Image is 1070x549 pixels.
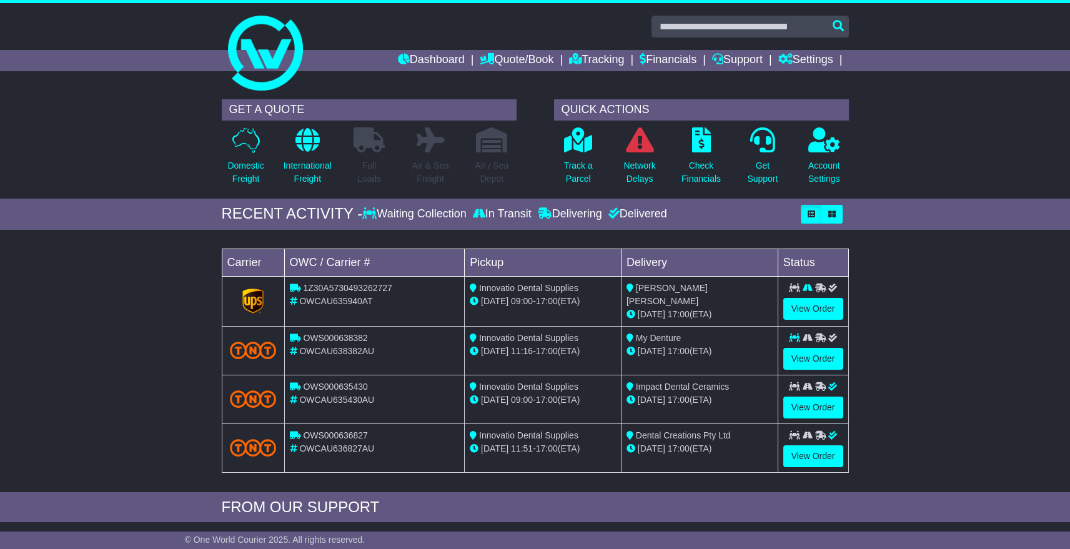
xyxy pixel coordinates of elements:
span: 17:00 [668,395,690,405]
span: 17:00 [536,346,558,356]
td: Status [778,249,848,276]
img: GetCarrierServiceLogo [242,289,264,314]
span: Innovatio Dental Supplies [479,382,578,392]
span: OWCAU635940AT [299,296,372,306]
p: Air / Sea Depot [475,159,509,185]
span: My Denture [636,333,681,343]
span: 11:16 [511,346,533,356]
span: 17:00 [668,309,690,319]
span: [DATE] [638,395,665,405]
span: [DATE] [481,346,508,356]
a: View Order [783,348,843,370]
a: Tracking [569,50,624,71]
span: Dental Creations Pty Ltd [636,430,731,440]
span: 17:00 [536,395,558,405]
div: Waiting Collection [362,207,469,221]
td: OWC / Carrier # [284,249,465,276]
span: [DATE] [638,443,665,453]
div: RECENT ACTIVITY - [222,205,363,223]
p: International Freight [284,159,332,185]
span: [DATE] [481,395,508,405]
div: (ETA) [627,345,773,358]
p: Network Delays [623,159,655,185]
span: OWCAU636827AU [299,443,374,453]
div: - (ETA) [470,345,616,358]
td: Carrier [222,249,284,276]
a: GetSupport [746,127,778,192]
a: CheckFinancials [681,127,721,192]
span: 09:00 [511,296,533,306]
div: GET A QUOTE [222,99,517,121]
span: OWCAU635430AU [299,395,374,405]
span: 17:00 [668,346,690,356]
div: FROM OUR SUPPORT [222,498,849,517]
span: [PERSON_NAME] [PERSON_NAME] [627,283,708,306]
div: - (ETA) [470,442,616,455]
td: Delivery [621,249,778,276]
span: OWS000635430 [303,382,368,392]
a: View Order [783,445,843,467]
span: 17:00 [536,296,558,306]
div: Delivering [535,207,605,221]
div: - (ETA) [470,295,616,308]
div: QUICK ACTIONS [554,99,849,121]
div: - (ETA) [470,393,616,407]
a: Support [712,50,763,71]
p: Get Support [747,159,778,185]
span: 1Z30A5730493262727 [303,283,392,293]
span: [DATE] [481,296,508,306]
a: NetworkDelays [623,127,656,192]
span: [DATE] [638,309,665,319]
span: Innovatio Dental Supplies [479,430,578,440]
span: OWS000636827 [303,430,368,440]
span: OWCAU638382AU [299,346,374,356]
div: (ETA) [627,393,773,407]
span: [DATE] [481,443,508,453]
p: Check Financials [681,159,721,185]
span: OWS000638382 [303,333,368,343]
a: Settings [778,50,833,71]
a: DomesticFreight [227,127,264,192]
a: Track aParcel [563,127,593,192]
a: AccountSettings [808,127,841,192]
img: TNT_Domestic.png [230,439,277,456]
div: Delivered [605,207,667,221]
td: Pickup [465,249,622,276]
span: 17:00 [536,443,558,453]
p: Track a Parcel [564,159,593,185]
span: [DATE] [638,346,665,356]
a: Financials [640,50,696,71]
span: © One World Courier 2025. All rights reserved. [185,535,365,545]
span: Impact Dental Ceramics [636,382,729,392]
p: Domestic Freight [227,159,264,185]
a: Quote/Book [480,50,553,71]
span: Innovatio Dental Supplies [479,333,578,343]
a: View Order [783,298,843,320]
div: In Transit [470,207,535,221]
a: Dashboard [398,50,465,71]
p: Account Settings [808,159,840,185]
span: Innovatio Dental Supplies [479,283,578,293]
p: Full Loads [354,159,385,185]
span: 11:51 [511,443,533,453]
p: Air & Sea Freight [412,159,449,185]
div: (ETA) [627,442,773,455]
div: (ETA) [627,308,773,321]
span: 17:00 [668,443,690,453]
img: TNT_Domestic.png [230,342,277,359]
a: View Order [783,397,843,418]
span: 09:00 [511,395,533,405]
img: TNT_Domestic.png [230,390,277,407]
a: InternationalFreight [283,127,332,192]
